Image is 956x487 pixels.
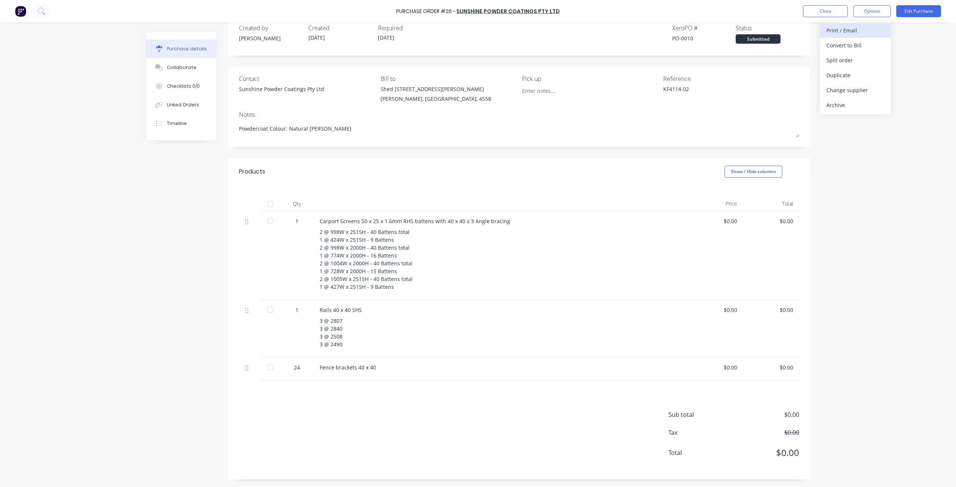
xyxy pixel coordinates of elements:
div: [PERSON_NAME] [239,34,302,42]
span: Total [668,448,724,457]
div: Pick up [522,74,658,83]
button: Timeline [146,114,216,133]
div: Xero PO # [672,24,736,32]
div: Purchase Order #26 - [396,7,456,15]
button: Collaborate [146,58,216,77]
div: Bill to [381,74,516,83]
div: $0.00 [749,217,793,225]
div: Total [743,196,799,211]
div: Shed [STREET_ADDRESS][PERSON_NAME] [381,85,491,93]
div: Duplicate [826,70,884,81]
div: Change supplier [826,85,884,96]
textarea: KF4114-02 [663,85,757,102]
a: Sunshine Powder Coatings Pty Ltd [456,7,560,15]
button: Linked Orders [146,96,216,114]
button: Checklists 0/0 [146,77,216,96]
button: Close [803,5,848,17]
div: Fence brackets 40 x 40 [320,363,681,371]
div: PO-0010 [672,34,736,42]
div: [PERSON_NAME], [GEOGRAPHIC_DATA], 4558 [381,95,491,103]
div: $0.00 [749,363,793,371]
div: Created [308,24,372,32]
input: Enter notes... [522,85,590,96]
span: $0.00 [724,428,799,437]
div: Price [687,196,743,211]
div: Purchase details [167,46,207,52]
button: Options [853,5,891,17]
div: Rails 40 x 40 SHS [320,306,681,314]
div: Collaborate [167,64,196,71]
div: Carport Screens 50 x 25 x 1.6mm RHS battens with 40 x 40 x 3 Angle bracing [320,217,681,225]
div: Convert to Bill [826,40,884,51]
div: Checklists 0/0 [167,83,200,90]
div: 3 @ 2807 3 @ 2840 3 @ 2508 3 @ 2490 [320,317,681,348]
button: Purchase details [146,40,216,58]
div: 24 [286,363,308,371]
div: 1 [286,306,308,314]
div: Timeline [167,120,187,127]
div: 1 [286,217,308,225]
div: Products [239,167,265,176]
img: Factory [15,6,26,17]
span: $0.00 [724,410,799,419]
div: Qty [280,196,314,211]
div: Archive [826,100,884,110]
span: $0.00 [724,446,799,459]
span: Tax [668,428,724,437]
div: 2 @ 998W x 2515H - 40 Battens total 1 @ 424W x 2515H - 9 Battens 2 @ 998W x 2000H - 40 Battens to... [320,228,681,291]
div: Required [378,24,441,32]
button: Show / Hide columns [724,166,782,178]
div: $0.00 [693,363,737,371]
div: Linked Orders [167,102,199,108]
div: Submitted [736,34,780,44]
div: Status [736,24,799,32]
div: Reference [663,74,799,83]
div: $0.00 [693,306,737,314]
div: Split order [826,55,884,66]
div: Contact [239,74,375,83]
div: $0.00 [749,306,793,314]
div: $0.00 [693,217,737,225]
button: Edit Purchase [896,5,941,17]
div: Sunshine Powder Coatings Pty Ltd [239,85,324,93]
div: Print / Email [826,25,884,36]
textarea: Powdercoat Colour: Natural [PERSON_NAME] [239,121,799,138]
div: Notes [239,110,799,119]
div: Created by [239,24,302,32]
span: Sub total [668,410,724,419]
